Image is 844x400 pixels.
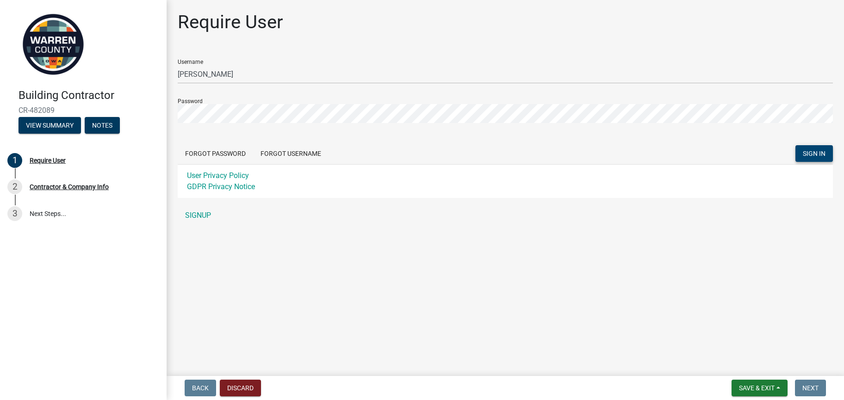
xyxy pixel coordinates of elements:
[178,11,283,33] h1: Require User
[185,380,216,396] button: Back
[19,117,81,134] button: View Summary
[732,380,788,396] button: Save & Exit
[192,384,209,392] span: Back
[19,106,148,115] span: CR-482089
[220,380,261,396] button: Discard
[187,171,249,180] a: User Privacy Policy
[19,122,81,129] wm-modal-confirm: Summary
[253,145,329,162] button: Forgot Username
[85,122,120,129] wm-modal-confirm: Notes
[739,384,775,392] span: Save & Exit
[178,145,253,162] button: Forgot Password
[30,157,66,164] div: Require User
[187,182,255,191] a: GDPR Privacy Notice
[85,117,120,134] button: Notes
[19,10,88,79] img: Warren County, Iowa
[795,145,833,162] button: SIGN IN
[7,153,22,168] div: 1
[802,384,819,392] span: Next
[7,206,22,221] div: 3
[803,150,825,157] span: SIGN IN
[178,206,833,225] a: SIGNUP
[7,179,22,194] div: 2
[795,380,826,396] button: Next
[30,184,109,190] div: Contractor & Company Info
[19,89,159,102] h4: Building Contractor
